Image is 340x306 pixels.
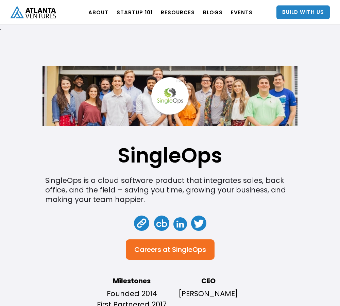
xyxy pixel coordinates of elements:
div: SingleOps [172,246,206,253]
div: SingleOps is a cloud software product that integrates sales, back office, and the field – saving ... [45,176,295,204]
h1: SingleOps [118,147,222,164]
a: BLOGS [203,3,223,22]
a: Build With Us [276,5,330,19]
a: Careers atSingleOps [126,239,215,260]
a: Startup 101 [117,3,153,22]
p: [PERSON_NAME] [173,288,243,299]
div: Careers at [134,246,170,253]
h4: CEO [173,277,243,285]
a: EVENTS [231,3,253,22]
a: ABOUT [88,3,108,22]
h4: Milestones [97,277,167,285]
a: RESOURCES [161,3,195,22]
